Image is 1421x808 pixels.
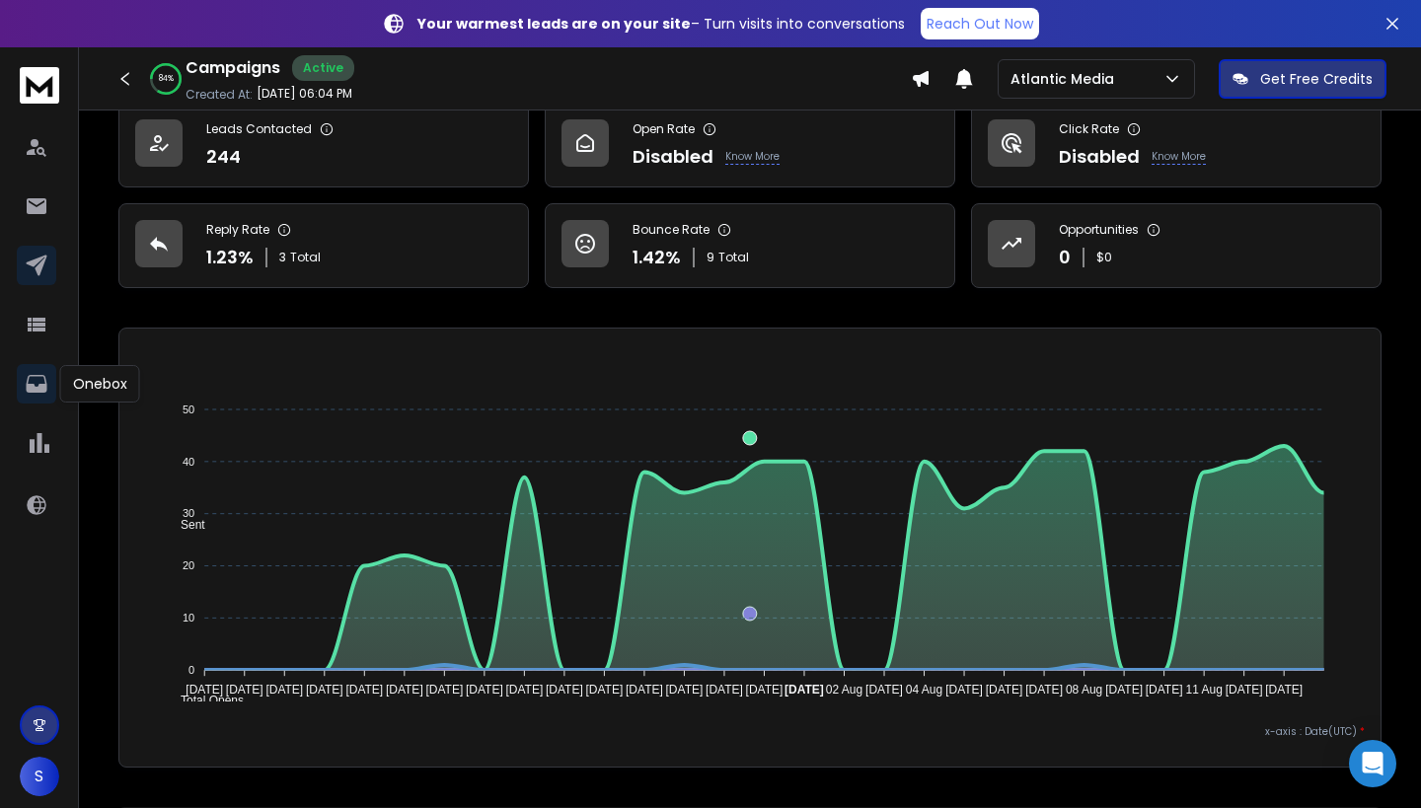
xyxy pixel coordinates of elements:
tspan: [DATE] [1226,683,1263,697]
tspan: [DATE] [466,683,503,697]
p: Bounce Rate [633,222,710,238]
p: Disabled [633,143,713,171]
a: Opportunities0$0 [971,203,1382,288]
p: x-axis : Date(UTC) [135,724,1365,739]
button: Get Free Credits [1219,59,1386,99]
tspan: [DATE] [1146,683,1183,697]
tspan: [DATE] [306,683,343,697]
p: 1.23 % [206,244,254,271]
tspan: [DATE] [666,683,704,697]
tspan: 20 [183,559,194,571]
tspan: [DATE] [785,683,824,697]
tspan: [DATE] [986,683,1023,697]
span: Total Opens [166,694,244,707]
tspan: [DATE] [1105,683,1143,697]
tspan: [DATE] [386,683,423,697]
span: Total [718,250,749,265]
div: Active [292,55,354,81]
a: Leads Contacted244 [118,103,529,187]
tspan: [DATE] [426,683,464,697]
p: – Turn visits into conversations [417,14,905,34]
div: Onebox [60,365,140,403]
a: Click RateDisabledKnow More [971,103,1382,187]
tspan: [DATE] [706,683,743,697]
tspan: [DATE] [226,683,263,697]
tspan: 04 Aug [906,683,942,697]
p: [DATE] 06:04 PM [257,86,352,102]
tspan: [DATE] [1265,683,1303,697]
tspan: [DATE] [865,683,903,697]
p: Leads Contacted [206,121,312,137]
tspan: [DATE] [187,683,224,697]
div: Open Intercom Messenger [1349,740,1396,787]
tspan: 02 Aug [826,683,862,697]
a: Reach Out Now [921,8,1039,39]
a: Bounce Rate1.42%9Total [545,203,955,288]
img: logo [20,67,59,104]
p: Atlantic Media [1010,69,1122,89]
tspan: [DATE] [346,683,384,697]
p: 84 % [159,73,174,85]
p: Know More [725,149,780,165]
tspan: [DATE] [626,683,663,697]
button: S [20,757,59,796]
p: Disabled [1059,143,1140,171]
tspan: 08 Aug [1066,683,1102,697]
tspan: [DATE] [586,683,624,697]
tspan: 11 Aug [1186,683,1223,697]
tspan: 30 [183,507,194,519]
tspan: 0 [188,664,194,676]
tspan: 50 [183,404,194,415]
tspan: [DATE] [945,683,983,697]
p: Open Rate [633,121,695,137]
tspan: [DATE] [506,683,544,697]
tspan: 40 [183,456,194,468]
tspan: [DATE] [546,683,583,697]
span: 9 [707,250,714,265]
a: Open RateDisabledKnow More [545,103,955,187]
p: Get Free Credits [1260,69,1373,89]
a: Reply Rate1.23%3Total [118,203,529,288]
span: Total [290,250,321,265]
h1: Campaigns [186,56,280,80]
p: Created At: [186,87,253,103]
p: Opportunities [1059,222,1139,238]
p: 0 [1059,244,1071,271]
strong: Your warmest leads are on your site [417,14,691,34]
p: Click Rate [1059,121,1119,137]
p: Know More [1152,149,1206,165]
p: Reply Rate [206,222,269,238]
tspan: [DATE] [1025,683,1063,697]
p: $ 0 [1096,250,1112,265]
tspan: 10 [183,612,194,624]
span: Sent [166,518,205,532]
p: 244 [206,143,241,171]
tspan: [DATE] [266,683,304,697]
span: 3 [279,250,286,265]
p: 1.42 % [633,244,681,271]
p: Reach Out Now [927,14,1033,34]
tspan: [DATE] [746,683,784,697]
